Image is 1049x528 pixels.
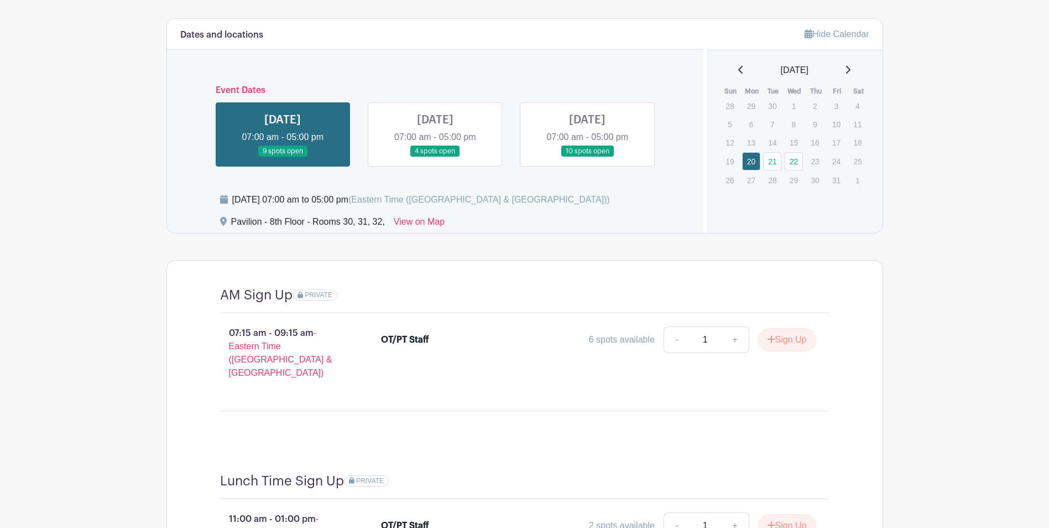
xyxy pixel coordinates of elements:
[232,193,610,206] div: [DATE] 07:00 am to 05:00 pm
[848,153,867,170] p: 25
[231,215,385,233] div: Pavilion - 8th Floor - Rooms 30, 31, 32,
[763,152,781,170] a: 21
[785,116,803,133] p: 8
[785,172,803,189] p: 29
[220,287,293,303] h4: AM Sign Up
[664,327,689,353] a: -
[763,97,781,115] p: 30
[827,172,846,189] p: 31
[721,153,739,170] p: 19
[229,328,332,377] span: - Eastern Time ([GEOGRAPHIC_DATA] & [GEOGRAPHIC_DATA])
[785,134,803,151] p: 15
[589,333,655,346] div: 6 spots available
[848,172,867,189] p: 1
[827,97,846,115] p: 3
[742,86,763,97] th: Mon
[180,30,263,40] h6: Dates and locations
[784,86,806,97] th: Wed
[806,134,824,151] p: 16
[381,333,429,346] div: OT/PT Staff
[827,153,846,170] p: 24
[763,134,781,151] p: 14
[763,86,784,97] th: Tue
[742,116,760,133] p: 6
[721,97,739,115] p: 28
[220,473,344,489] h4: Lunch Time Sign Up
[806,116,824,133] p: 9
[806,97,824,115] p: 2
[805,29,869,39] a: Hide Calendar
[202,322,364,384] p: 07:15 am - 09:15 am
[781,64,808,77] span: [DATE]
[763,172,781,189] p: 28
[848,97,867,115] p: 4
[806,153,824,170] p: 23
[356,477,384,485] span: PRIVATE
[742,172,760,189] p: 27
[848,86,869,97] th: Sat
[848,134,867,151] p: 18
[721,327,749,353] a: +
[721,116,739,133] p: 5
[827,134,846,151] p: 17
[805,86,827,97] th: Thu
[721,134,739,151] p: 12
[742,152,760,170] a: 20
[785,97,803,115] p: 1
[806,172,824,189] p: 30
[827,116,846,133] p: 10
[742,97,760,115] p: 29
[742,134,760,151] p: 13
[758,328,816,351] button: Sign Up
[721,172,739,189] p: 26
[348,195,610,204] span: (Eastern Time ([GEOGRAPHIC_DATA] & [GEOGRAPHIC_DATA]))
[394,215,445,233] a: View on Map
[305,291,332,299] span: PRIVATE
[785,152,803,170] a: 22
[848,116,867,133] p: 11
[720,86,742,97] th: Sun
[827,86,848,97] th: Fri
[763,116,781,133] p: 7
[207,85,664,96] h6: Event Dates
